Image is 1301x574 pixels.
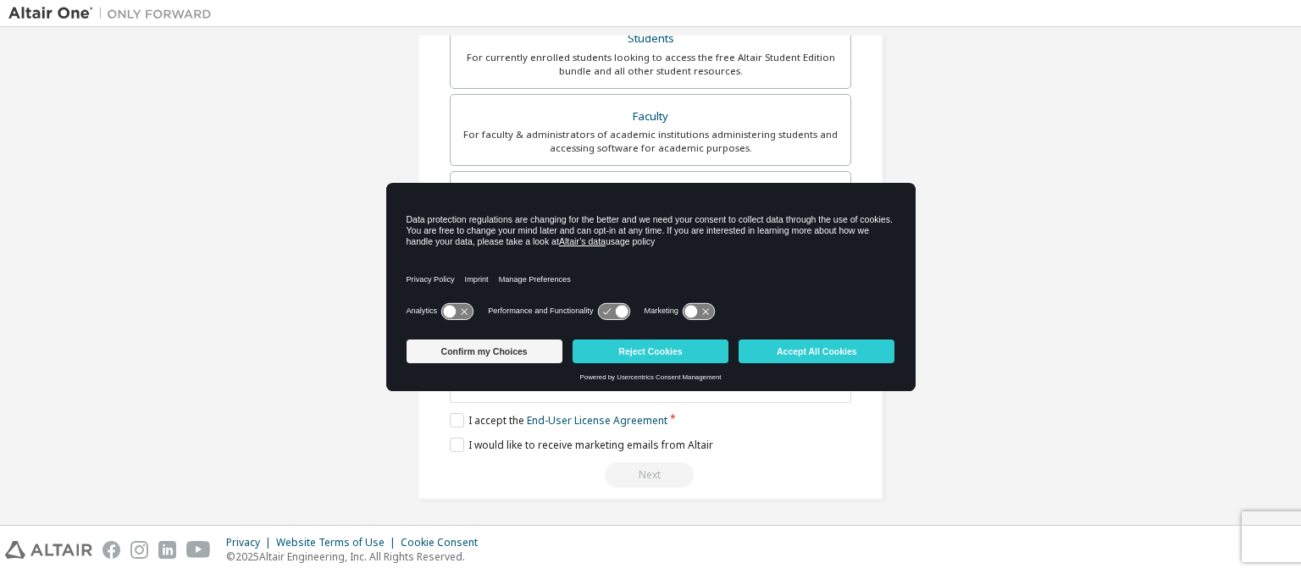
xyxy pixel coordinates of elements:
[8,5,220,22] img: Altair One
[226,549,488,564] p: © 2025 Altair Engineering, Inc. All Rights Reserved.
[401,536,488,549] div: Cookie Consent
[461,51,840,78] div: For currently enrolled students looking to access the free Altair Student Edition bundle and all ...
[276,536,401,549] div: Website Terms of Use
[450,462,851,488] div: Read and acccept EULA to continue
[158,541,176,559] img: linkedin.svg
[527,413,667,428] a: End-User License Agreement
[450,413,667,428] label: I accept the
[461,128,840,155] div: For faculty & administrators of academic institutions administering students and accessing softwa...
[186,541,211,559] img: youtube.svg
[102,541,120,559] img: facebook.svg
[226,536,276,549] div: Privacy
[5,541,92,559] img: altair_logo.svg
[450,438,713,452] label: I would like to receive marketing emails from Altair
[130,541,148,559] img: instagram.svg
[461,27,840,51] div: Students
[461,105,840,129] div: Faculty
